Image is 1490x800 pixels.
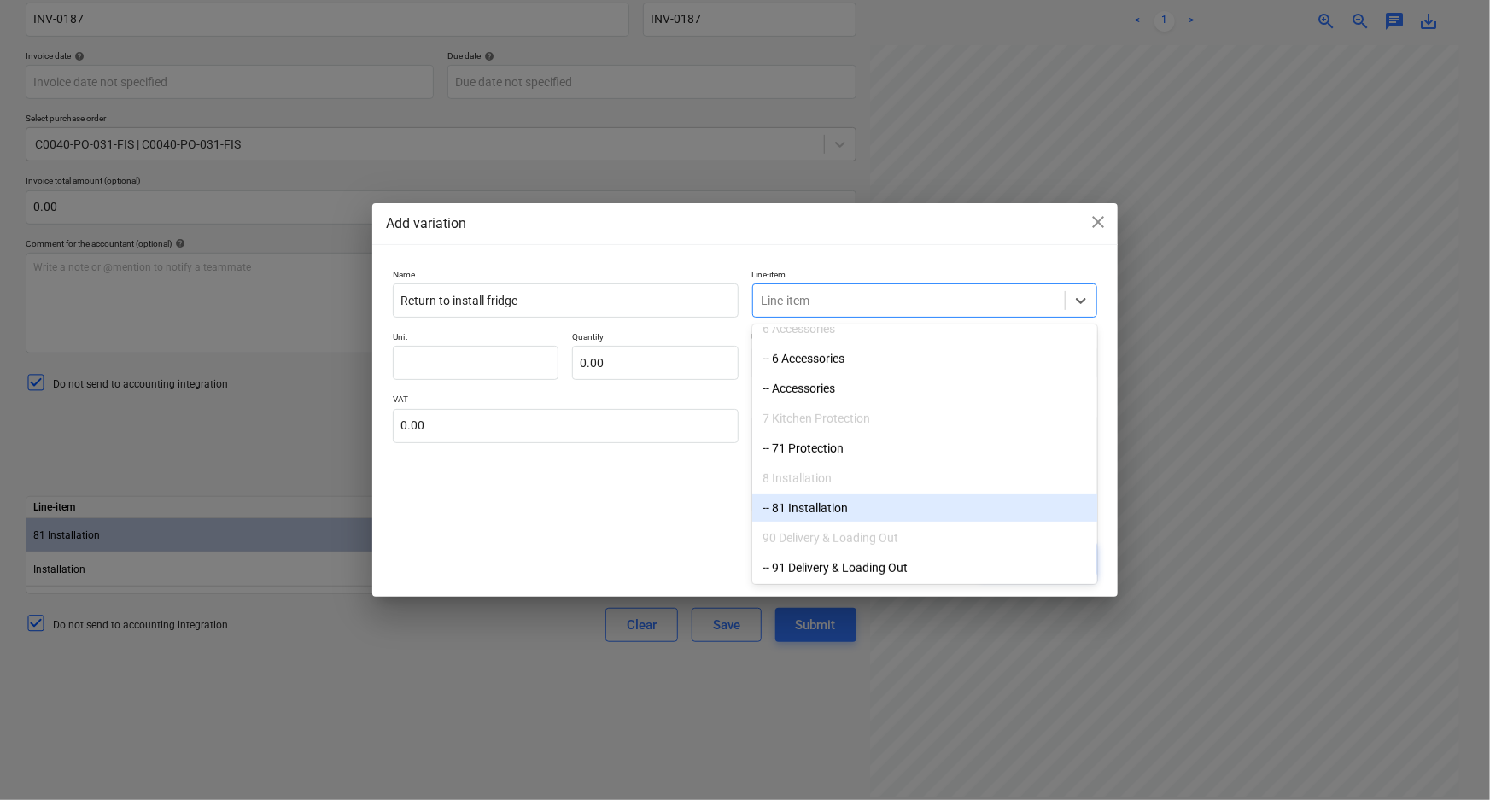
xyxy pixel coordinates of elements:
div: 90 Delivery & Loading Out [752,524,1097,552]
span: close [1089,212,1109,232]
p: Line-item [752,269,1097,283]
p: Quantity [572,331,738,346]
p: Name [393,269,738,283]
div: -- 71 Protection [752,435,1097,462]
div: 8 Installation [752,464,1097,492]
div: 7 Kitchen Protection [752,405,1097,432]
div: -- 91 Delivery & Loading Out [752,554,1097,581]
div: -- 6 Accessories [752,345,1097,372]
p: Unit [393,331,558,346]
div: Add variation [386,213,1104,234]
div: close [1089,212,1109,238]
div: -- 81 Installation [752,494,1097,522]
div: -- Accessories [752,375,1097,402]
iframe: Chat Widget [1405,718,1490,800]
p: VAT [393,394,738,408]
div: 6 Accessories [752,315,1097,342]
